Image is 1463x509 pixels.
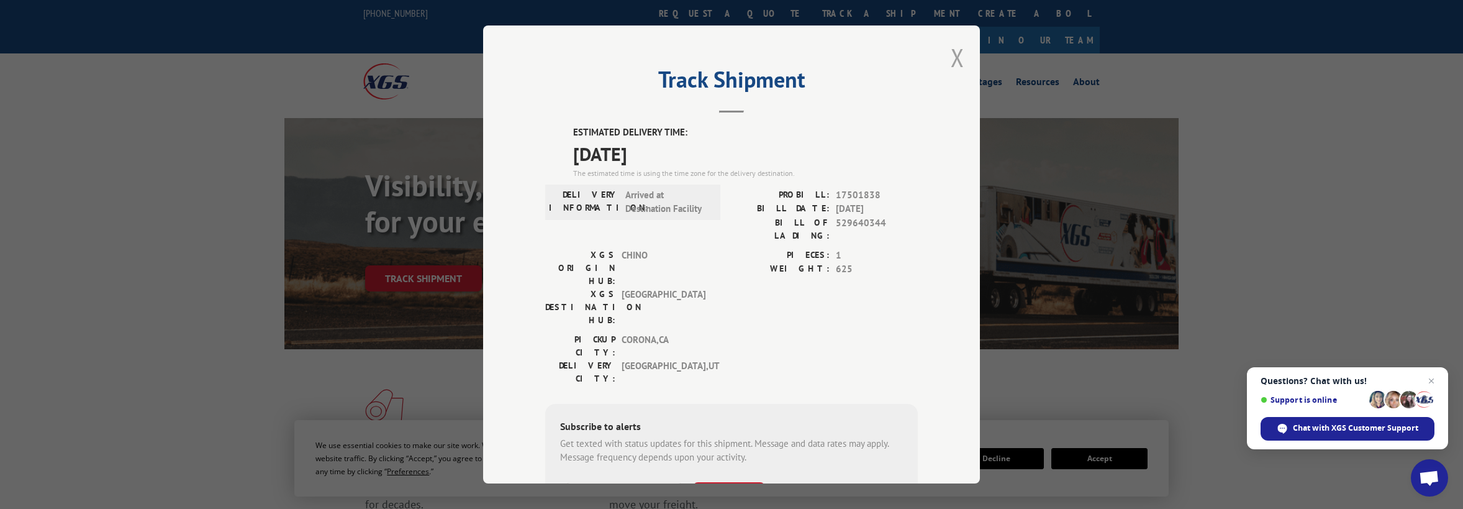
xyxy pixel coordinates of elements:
label: XGS DESTINATION HUB: [545,288,615,327]
span: Chat with XGS Customer Support [1293,423,1418,434]
button: Close modal [951,41,964,74]
span: Support is online [1261,395,1365,405]
span: Close chat [1424,374,1439,388]
h2: Track Shipment [545,71,918,94]
div: Open chat [1411,459,1448,497]
span: [GEOGRAPHIC_DATA] [622,288,705,327]
label: BILL DATE: [731,202,830,216]
div: Subscribe to alerts [560,419,903,437]
span: 17501838 [836,188,918,203]
div: Get texted with status updates for this shipment. Message and data rates may apply. Message frequ... [560,437,903,465]
label: WEIGHT: [731,262,830,277]
span: 625 [836,262,918,277]
span: Questions? Chat with us! [1261,376,1434,386]
button: SUBSCRIBE [693,482,765,508]
div: The estimated time is using the time zone for the delivery destination. [573,168,918,179]
label: DELIVERY CITY: [545,359,615,385]
label: PICKUP CITY: [545,333,615,359]
span: CORONA , CA [622,333,705,359]
span: Arrived at Destination Facility [625,188,709,216]
span: [GEOGRAPHIC_DATA] , UT [622,359,705,385]
span: CHINO [622,249,705,288]
div: Chat with XGS Customer Support [1261,417,1434,441]
span: 1 [836,249,918,263]
span: 529640344 [836,216,918,242]
label: BILL OF LADING: [731,216,830,242]
span: [DATE] [573,140,918,168]
label: PROBILL: [731,188,830,203]
label: XGS ORIGIN HUB: [545,249,615,288]
label: PIECES: [731,249,830,263]
label: ESTIMATED DELIVERY TIME: [573,126,918,140]
span: [DATE] [836,202,918,216]
input: Phone Number [565,482,683,508]
label: DELIVERY INFORMATION: [549,188,619,216]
